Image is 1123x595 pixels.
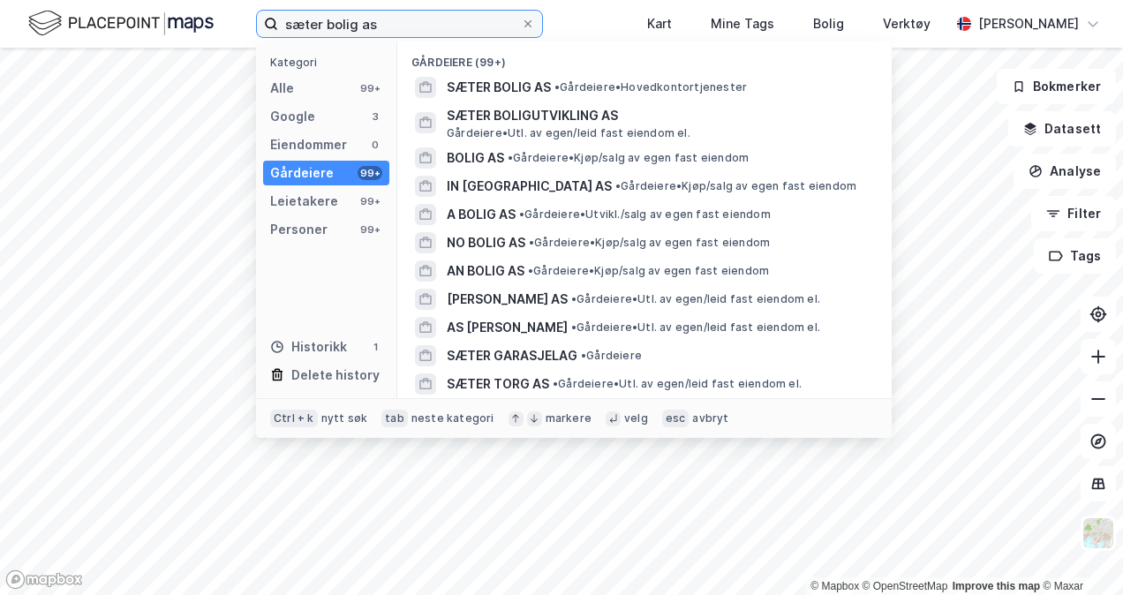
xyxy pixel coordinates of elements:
[692,411,728,426] div: avbryt
[997,69,1116,104] button: Bokmerker
[571,292,820,306] span: Gårdeiere • Utl. av egen/leid fast eiendom el.
[447,147,504,169] span: BOLIG AS
[519,207,524,221] span: •
[571,320,820,335] span: Gårdeiere • Utl. av egen/leid fast eiendom el.
[447,232,525,253] span: NO BOLIG AS
[270,56,389,69] div: Kategori
[581,349,586,362] span: •
[528,264,769,278] span: Gårdeiere • Kjøp/salg av egen fast eiendom
[711,13,774,34] div: Mine Tags
[270,134,347,155] div: Eiendommer
[508,151,749,165] span: Gårdeiere • Kjøp/salg av egen fast eiendom
[270,162,334,184] div: Gårdeiere
[1035,510,1123,595] iframe: Chat Widget
[270,410,318,427] div: Ctrl + k
[1034,238,1116,274] button: Tags
[1008,111,1116,147] button: Datasett
[381,410,408,427] div: tab
[529,236,770,250] span: Gårdeiere • Kjøp/salg av egen fast eiendom
[553,377,558,390] span: •
[368,138,382,152] div: 0
[647,13,672,34] div: Kart
[554,80,747,94] span: Gårdeiere • Hovedkontortjenester
[529,236,534,249] span: •
[321,411,368,426] div: nytt søk
[368,340,382,354] div: 1
[358,222,382,237] div: 99+
[447,317,568,338] span: AS [PERSON_NAME]
[883,13,931,34] div: Verktøy
[28,8,214,39] img: logo.f888ab2527a4732fd821a326f86c7f29.svg
[270,106,315,127] div: Google
[624,411,648,426] div: velg
[447,373,549,395] span: SÆTER TORG AS
[358,81,382,95] div: 99+
[270,336,347,358] div: Historikk
[447,345,577,366] span: SÆTER GARASJELAG
[270,219,328,240] div: Personer
[270,191,338,212] div: Leietakere
[270,78,294,99] div: Alle
[447,105,871,126] span: SÆTER BOLIGUTVIKLING AS
[978,13,1079,34] div: [PERSON_NAME]
[1031,196,1116,231] button: Filter
[358,194,382,208] div: 99+
[447,204,516,225] span: A BOLIG AS
[278,11,521,37] input: Søk på adresse, matrikkel, gårdeiere, leietakere eller personer
[447,77,551,98] span: SÆTER BOLIG AS
[1035,510,1123,595] div: Kontrollprogram for chat
[810,580,859,592] a: Mapbox
[813,13,844,34] div: Bolig
[571,320,577,334] span: •
[662,410,690,427] div: esc
[1014,154,1116,189] button: Analyse
[397,41,892,73] div: Gårdeiere (99+)
[447,289,568,310] span: [PERSON_NAME] AS
[447,260,524,282] span: AN BOLIG AS
[368,109,382,124] div: 3
[581,349,642,363] span: Gårdeiere
[447,126,690,140] span: Gårdeiere • Utl. av egen/leid fast eiendom el.
[519,207,771,222] span: Gårdeiere • Utvikl./salg av egen fast eiendom
[528,264,533,277] span: •
[953,580,1040,592] a: Improve this map
[508,151,513,164] span: •
[615,179,856,193] span: Gårdeiere • Kjøp/salg av egen fast eiendom
[553,377,802,391] span: Gårdeiere • Utl. av egen/leid fast eiendom el.
[291,365,380,386] div: Delete history
[358,166,382,180] div: 99+
[546,411,592,426] div: markere
[571,292,577,305] span: •
[411,411,494,426] div: neste kategori
[554,80,560,94] span: •
[5,569,83,590] a: Mapbox homepage
[615,179,621,192] span: •
[863,580,948,592] a: OpenStreetMap
[447,176,612,197] span: IN [GEOGRAPHIC_DATA] AS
